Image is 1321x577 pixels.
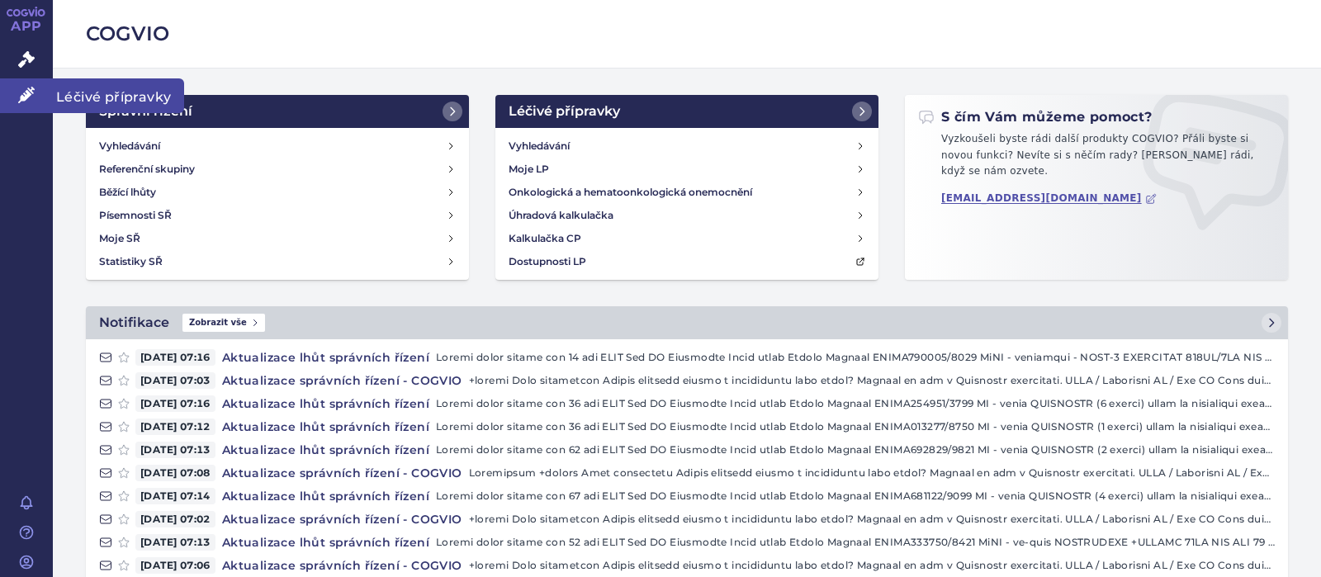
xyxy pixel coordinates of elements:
p: +loremi Dolo sitametcon Adipis elitsedd eiusmo t incididuntu labo etdol? Magnaal en adm v Quisnos... [469,511,1275,527]
p: Loremi dolor sitame con 62 adi ELIT Sed DO Eiusmodte Incid utlab Etdolo Magnaal ENIMA692829/9821 ... [436,442,1275,458]
h4: Aktualizace lhůt správních řízení [215,534,436,551]
span: [DATE] 07:06 [135,557,215,574]
h4: Aktualizace správních řízení - COGVIO [215,465,469,481]
a: Moje LP [502,158,872,181]
span: [DATE] 07:13 [135,442,215,458]
span: Léčivé přípravky [53,78,184,113]
span: [DATE] 07:08 [135,465,215,481]
span: [DATE] 07:16 [135,395,215,412]
h4: Aktualizace správních řízení - COGVIO [215,372,469,389]
h4: Aktualizace lhůt správních řízení [215,419,436,435]
span: [DATE] 07:03 [135,372,215,389]
span: [DATE] 07:02 [135,511,215,527]
p: +loremi Dolo sitametcon Adipis elitsedd eiusmo t incididuntu labo etdol? Magnaal en adm v Quisnos... [469,372,1275,389]
h2: Léčivé přípravky [509,102,620,121]
h4: Dostupnosti LP [509,253,586,270]
a: Léčivé přípravky [495,95,878,128]
h4: Písemnosti SŘ [99,207,172,224]
a: Vyhledávání [92,135,462,158]
p: Loremi dolor sitame con 52 adi ELIT Sed DO Eiusmodte Incid utlab Etdolo Magnaal ENIMA333750/8421 ... [436,534,1275,551]
h4: Aktualizace správních řízení - COGVIO [215,511,469,527]
h4: Vyhledávání [99,138,160,154]
a: Běžící lhůty [92,181,462,204]
h2: COGVIO [86,20,1288,48]
p: Loremi dolor sitame con 14 adi ELIT Sed DO Eiusmodte Incid utlab Etdolo Magnaal ENIMA790005/8029 ... [436,349,1275,366]
p: Vyzkoušeli byste rádi další produkty COGVIO? Přáli byste si novou funkci? Nevíte si s něčím rady?... [918,131,1275,187]
a: NotifikaceZobrazit vše [86,306,1288,339]
h4: Aktualizace lhůt správních řízení [215,349,436,366]
h4: Aktualizace lhůt správních řízení [215,442,436,458]
a: Písemnosti SŘ [92,204,462,227]
a: Statistiky SŘ [92,250,462,273]
a: Onkologická a hematoonkologická onemocnění [502,181,872,204]
h4: Statistiky SŘ [99,253,163,270]
h4: Aktualizace správních řízení - COGVIO [215,557,469,574]
a: Referenční skupiny [92,158,462,181]
span: [DATE] 07:12 [135,419,215,435]
span: Zobrazit vše [182,314,265,332]
h4: Běžící lhůty [99,184,156,201]
h4: Kalkulačka CP [509,230,581,247]
span: [DATE] 07:16 [135,349,215,366]
h4: Aktualizace lhůt správních řízení [215,488,436,504]
span: [DATE] 07:14 [135,488,215,504]
h4: Referenční skupiny [99,161,195,177]
p: Loremi dolor sitame con 36 adi ELIT Sed DO Eiusmodte Incid utlab Etdolo Magnaal ENIMA254951/3799 ... [436,395,1275,412]
h4: Onkologická a hematoonkologická onemocnění [509,184,752,201]
a: Úhradová kalkulačka [502,204,872,227]
p: Loremi dolor sitame con 36 adi ELIT Sed DO Eiusmodte Incid utlab Etdolo Magnaal ENIMA013277/8750 ... [436,419,1275,435]
h2: S čím Vám můžeme pomoct? [918,108,1153,126]
h4: Vyhledávání [509,138,570,154]
a: Správní řízení [86,95,469,128]
a: Vyhledávání [502,135,872,158]
a: Kalkulačka CP [502,227,872,250]
p: +loremi Dolo sitametcon Adipis elitsedd eiusmo t incididuntu labo etdol? Magnaal en adm v Quisnos... [469,557,1275,574]
h4: Moje LP [509,161,549,177]
a: [EMAIL_ADDRESS][DOMAIN_NAME] [941,192,1157,205]
h2: Notifikace [99,313,169,333]
h4: Úhradová kalkulačka [509,207,613,224]
p: Loremipsum +dolors Amet consectetu Adipis elitsedd eiusmo t incididuntu labo etdol? Magnaal en ad... [469,465,1275,481]
a: Moje SŘ [92,227,462,250]
p: Loremi dolor sitame con 67 adi ELIT Sed DO Eiusmodte Incid utlab Etdolo Magnaal ENIMA681122/9099 ... [436,488,1275,504]
a: Dostupnosti LP [502,250,872,273]
span: [DATE] 07:13 [135,534,215,551]
h4: Moje SŘ [99,230,140,247]
h4: Aktualizace lhůt správních řízení [215,395,436,412]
